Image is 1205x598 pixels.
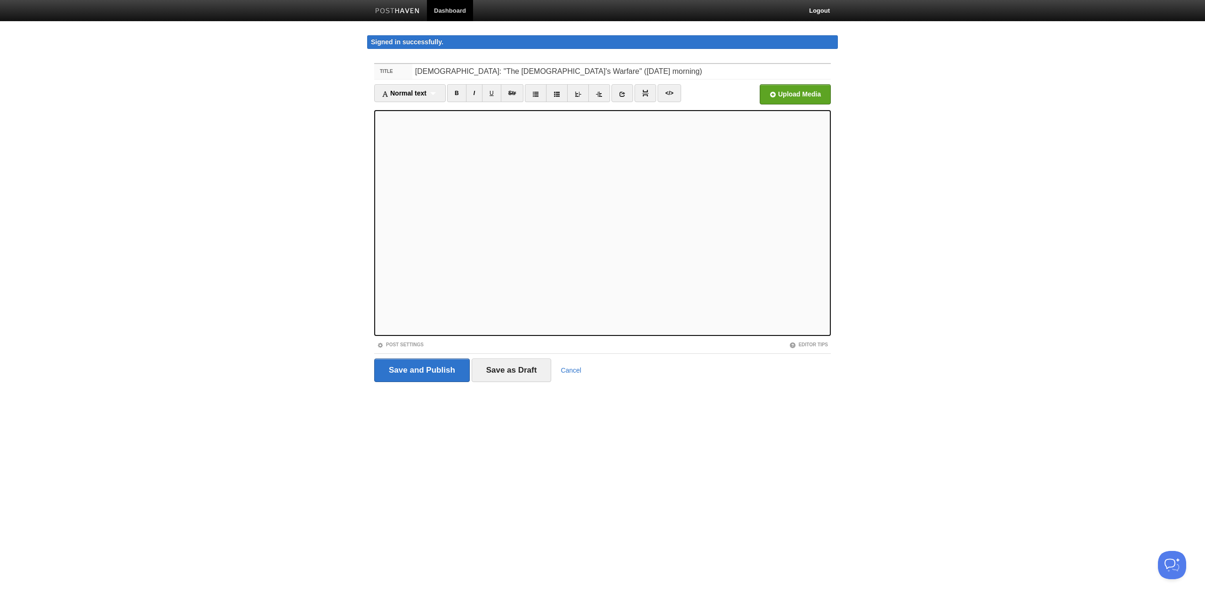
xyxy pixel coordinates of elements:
a: </> [658,84,681,102]
a: U [482,84,501,102]
input: Save and Publish [374,359,470,382]
a: Str [501,84,524,102]
span: Normal text [382,89,426,97]
img: Posthaven-bar [375,8,420,15]
a: Post Settings [377,342,424,347]
a: Cancel [561,367,581,374]
a: B [447,84,466,102]
img: pagebreak-icon.png [642,90,649,96]
del: Str [508,90,516,96]
input: Save as Draft [472,359,552,382]
a: I [466,84,482,102]
div: Signed in successfully. [367,35,838,49]
a: Editor Tips [789,342,828,347]
label: Title [374,64,412,79]
iframe: Help Scout Beacon - Open [1158,551,1186,579]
